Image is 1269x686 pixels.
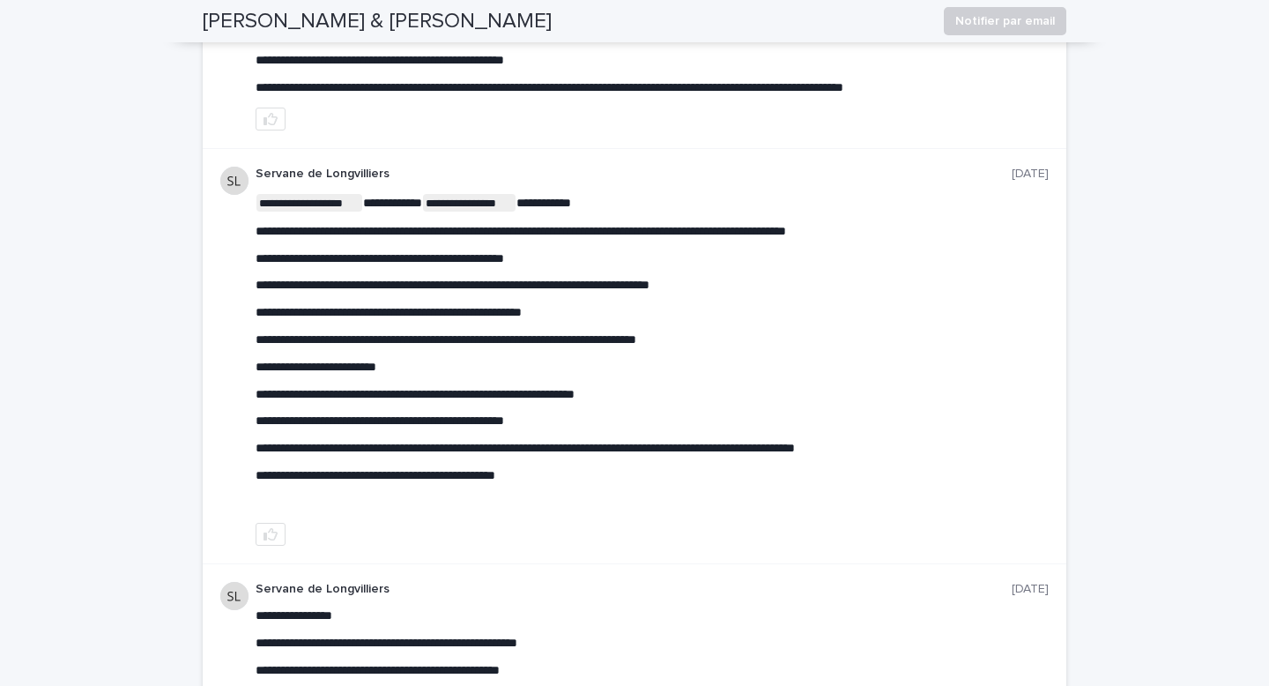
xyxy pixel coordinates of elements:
button: like this post [256,523,286,546]
p: [DATE] [1012,167,1049,182]
p: Servane de Longvilliers [256,582,1012,597]
h2: [PERSON_NAME] & [PERSON_NAME] [203,9,552,34]
p: [DATE] [1012,582,1049,597]
span: Notifier par email [955,12,1055,30]
p: Servane de Longvilliers [256,167,1012,182]
button: like this post [256,108,286,130]
button: Notifier par email [944,7,1066,35]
